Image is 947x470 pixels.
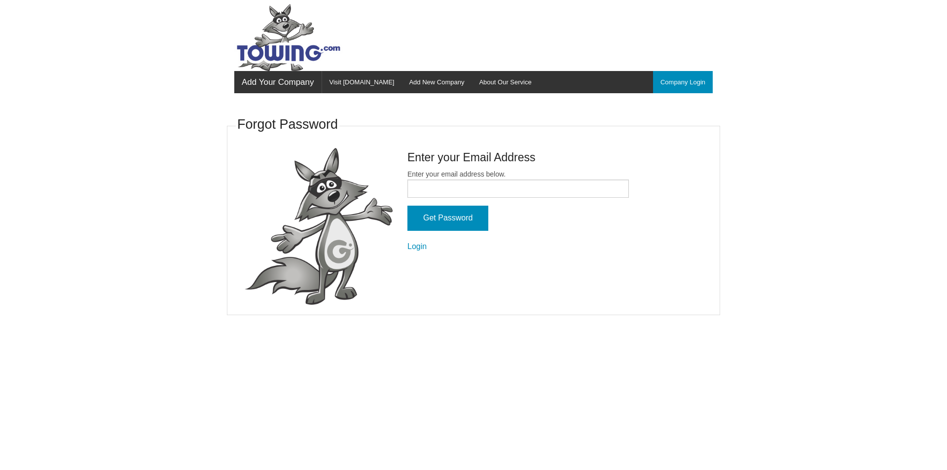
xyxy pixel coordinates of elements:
img: fox-Presenting.png [245,148,393,305]
input: Get Password [407,206,488,231]
label: Enter your email address below. [407,169,629,198]
h4: Enter your Email Address [407,149,629,165]
h3: Forgot Password [237,115,338,134]
a: Add New Company [401,71,472,93]
a: About Our Service [472,71,539,93]
input: Enter your email address below. [407,180,629,198]
a: Login [407,242,427,251]
a: Company Login [653,71,713,93]
img: Towing.com Logo [234,4,343,71]
a: Visit [DOMAIN_NAME] [322,71,402,93]
a: Add Your Company [234,71,322,93]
